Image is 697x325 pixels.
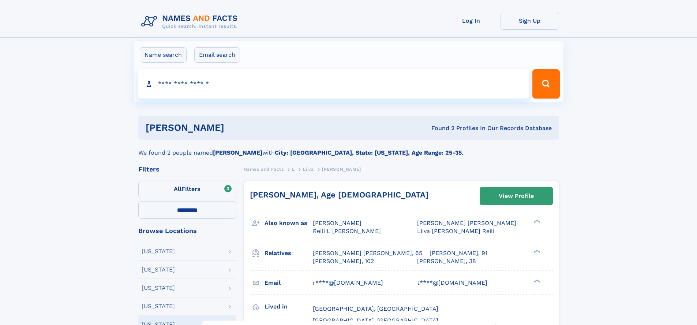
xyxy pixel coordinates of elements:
[142,285,175,291] div: [US_STATE]
[138,181,236,198] label: Filters
[499,188,534,204] div: View Profile
[138,69,529,99] input: search input
[142,248,175,254] div: [US_STATE]
[138,140,559,157] div: We found 2 people named with .
[265,300,313,313] h3: Lived in
[322,167,361,172] span: [PERSON_NAME]
[532,249,541,254] div: ❯
[313,305,438,312] span: [GEOGRAPHIC_DATA], [GEOGRAPHIC_DATA]
[501,12,559,30] a: Sign Up
[265,277,313,289] h3: Email
[442,12,501,30] a: Log In
[417,219,516,226] span: [PERSON_NAME] [PERSON_NAME]
[313,228,381,234] span: Reili L [PERSON_NAME]
[303,165,314,174] a: Liiva
[146,123,328,132] h1: [PERSON_NAME]
[213,149,262,156] b: [PERSON_NAME]
[430,249,487,257] a: [PERSON_NAME], 91
[313,317,438,324] span: [GEOGRAPHIC_DATA], [GEOGRAPHIC_DATA]
[313,249,422,257] a: [PERSON_NAME] [PERSON_NAME], 65
[417,228,494,234] span: Liiva [PERSON_NAME] Reili
[328,124,552,132] div: Found 2 Profiles In Our Records Database
[292,165,295,174] a: L
[138,166,236,173] div: Filters
[142,303,175,309] div: [US_STATE]
[244,165,284,174] a: Names and Facts
[194,47,240,63] label: Email search
[138,228,236,234] div: Browse Locations
[142,267,175,273] div: [US_STATE]
[265,217,313,229] h3: Also known as
[532,219,541,224] div: ❯
[417,257,476,265] a: [PERSON_NAME], 38
[138,12,244,32] img: Logo Names and Facts
[532,69,559,99] button: Search Button
[313,257,374,265] a: [PERSON_NAME], 102
[303,167,314,172] span: Liiva
[250,190,428,199] a: [PERSON_NAME], Age [DEMOGRAPHIC_DATA]
[480,187,552,205] a: View Profile
[140,47,187,63] label: Name search
[292,167,295,172] span: L
[265,247,313,259] h3: Relatives
[174,185,181,192] span: All
[532,278,541,283] div: ❯
[275,149,462,156] b: City: [GEOGRAPHIC_DATA], State: [US_STATE], Age Range: 25-35
[313,219,361,226] span: [PERSON_NAME]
